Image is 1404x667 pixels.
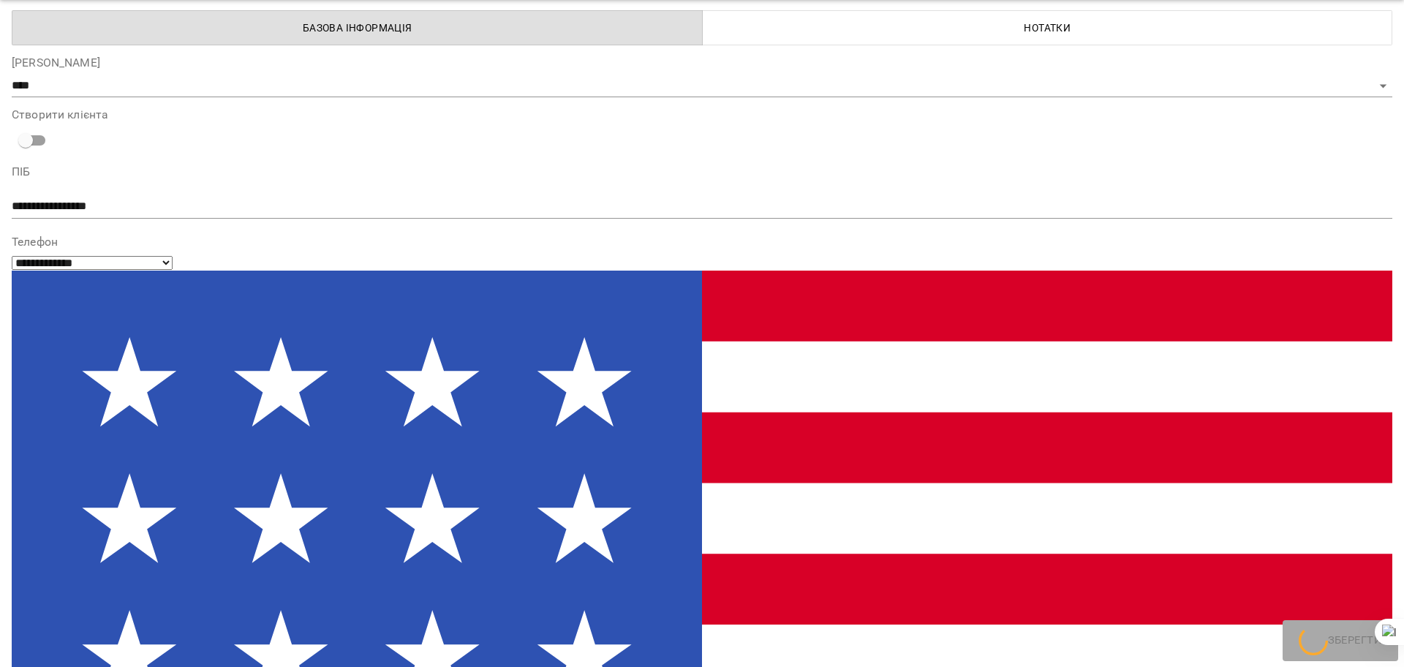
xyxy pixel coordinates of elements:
button: Нотатки [702,10,1393,45]
select: Phone number country [12,256,173,270]
label: ПІБ [12,166,1392,178]
label: Телефон [12,236,1392,248]
button: Базова інформація [12,10,703,45]
span: Нотатки [712,19,1384,37]
label: [PERSON_NAME] [12,57,1392,69]
span: Базова інформація [21,19,694,37]
label: Створити клієнта [12,109,1392,121]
